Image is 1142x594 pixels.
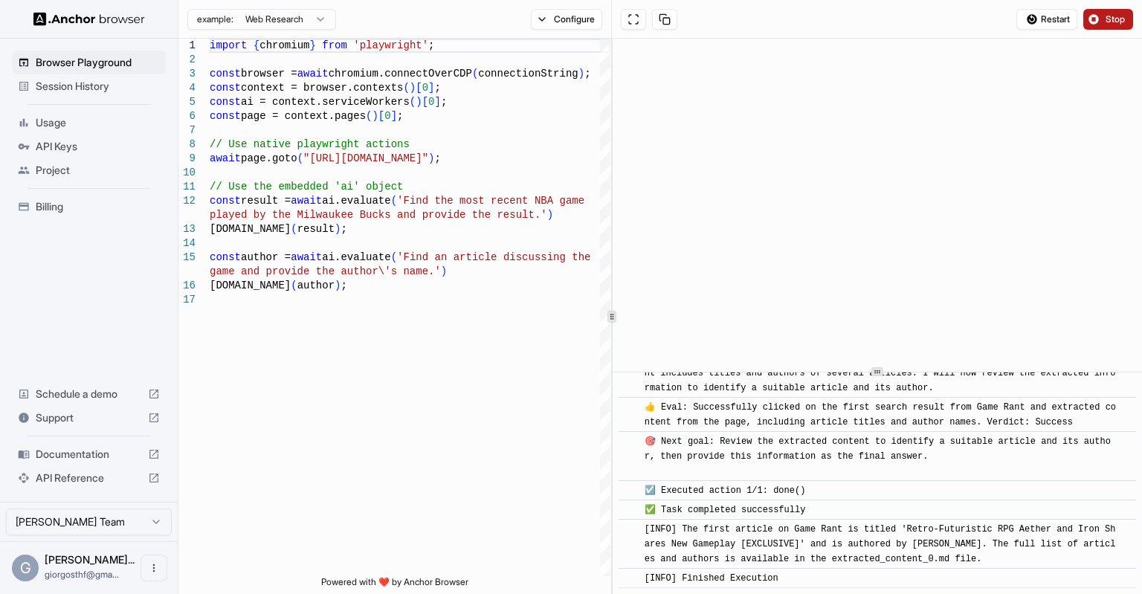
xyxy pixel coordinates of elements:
div: Browser Playground [12,51,166,74]
span: await [291,251,322,263]
span: [ [422,96,428,108]
span: [DOMAIN_NAME] [210,223,291,235]
span: await [210,152,241,164]
span: ; [341,223,346,235]
span: 'playwright' [353,39,428,51]
span: ) [335,280,341,291]
span: API Keys [36,139,160,154]
div: 8 [178,138,196,152]
button: Stop [1083,9,1133,30]
span: author [297,280,335,291]
div: 17 [178,293,196,307]
span: const [210,110,241,122]
span: Support [36,410,142,425]
span: ) [416,96,422,108]
button: Configure [531,9,603,30]
span: ( [410,96,416,108]
div: 9 [178,152,196,166]
span: import [210,39,247,51]
span: ; [428,39,434,51]
div: Usage [12,111,166,135]
span: ​ [626,434,633,449]
button: Restart [1016,9,1077,30]
span: "[URL][DOMAIN_NAME]" [303,152,428,164]
span: ai = context.serviceWorkers [241,96,410,108]
span: 🎯 Next goal: Review the extracted content to identify a suitable article and its author, then pro... [645,436,1111,477]
span: chromium [259,39,309,51]
span: ] [428,82,434,94]
span: Schedule a demo [36,387,142,401]
span: ( [403,82,409,94]
span: played by the Milwaukee Bucks and provide the resu [210,209,522,221]
span: 💡 Thinking: The task is to find an article discussing a game and provide the author's name. I hav... [645,309,1121,393]
span: Usage [36,115,160,130]
span: 0 [428,96,434,108]
span: ​ [626,400,633,415]
span: 'Find the most recent NBA game [397,195,584,207]
div: G [12,555,39,581]
button: Open menu [141,555,167,581]
span: ; [441,96,447,108]
span: ai.evaluate [322,195,390,207]
span: ( [472,68,478,80]
span: ( [297,152,303,164]
span: 0 [422,82,428,94]
span: Stop [1106,13,1126,25]
div: Project [12,158,166,182]
span: Restart [1041,13,1070,25]
span: ( [391,195,397,207]
span: ​ [626,503,633,517]
span: ) [428,152,434,164]
div: Support [12,406,166,430]
div: 16 [178,279,196,293]
iframe: To enrich screen reader interactions, please activate Accessibility in Grammarly extension settings [613,39,1142,373]
span: [INFO] The first article on Game Rant is titled 'Retro-Futuristic RPG Aether and Iron Shares New ... [645,524,1116,564]
span: chromium.connectOverCDP [329,68,472,80]
div: 12 [178,194,196,208]
span: ( [391,251,397,263]
span: page = context.pages [241,110,366,122]
div: 4 [178,81,196,95]
div: Session History [12,74,166,98]
span: 'Find an article discussing the [397,251,590,263]
div: 10 [178,166,196,180]
button: Copy session ID [652,9,677,30]
span: API Reference [36,471,142,485]
span: ​ [626,483,633,498]
span: ☑️ Executed action 1/1: done() [645,485,806,496]
span: [ [416,82,422,94]
span: ( [291,280,297,291]
div: API Keys [12,135,166,158]
span: ) [335,223,341,235]
span: ] [434,96,440,108]
span: game and provide the author\'s name.' [210,265,441,277]
span: const [210,68,241,80]
div: 13 [178,222,196,236]
div: Schedule a demo [12,382,166,406]
span: ) [410,82,416,94]
span: Documentation [36,447,142,462]
span: browser = [241,68,297,80]
span: ​ [626,571,633,586]
span: const [210,195,241,207]
span: const [210,251,241,263]
span: context = browser.contexts [241,82,403,94]
span: ; [434,152,440,164]
span: await [297,68,329,80]
span: ​ [626,522,633,537]
div: 6 [178,109,196,123]
span: const [210,82,241,94]
span: ( [291,223,297,235]
div: API Reference [12,466,166,490]
span: giorgosthf@gmail.com [45,569,119,580]
span: author = [241,251,291,263]
div: Documentation [12,442,166,466]
span: ) [441,265,447,277]
span: Powered with ❤️ by Anchor Browser [321,576,468,594]
span: await [291,195,322,207]
span: result = [241,195,291,207]
span: ✅ Task completed successfully [645,505,806,515]
span: Browser Playground [36,55,160,70]
span: ai.evaluate [322,251,390,263]
span: lt.' [522,209,547,221]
